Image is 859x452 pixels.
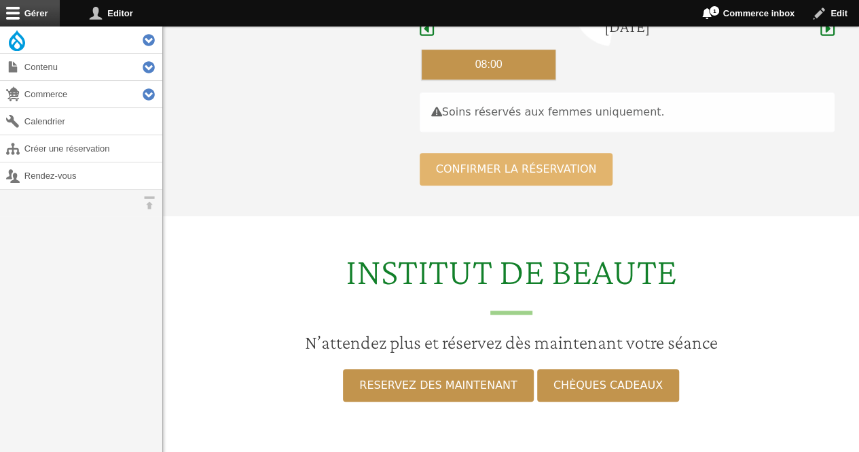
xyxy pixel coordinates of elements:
[420,92,835,132] div: Soins réservés aux femmes uniquement.
[709,5,720,16] span: 1
[604,17,650,37] h4: [DATE]
[537,369,679,402] a: CHÈQUES CADEAUX
[422,50,556,80] div: 08:00
[136,190,162,216] button: Orientation horizontale
[420,153,613,186] button: Confirmer la réservation
[171,249,851,315] h2: INSTITUT DE BEAUTE
[171,331,851,354] h3: N’attendez plus et réservez dès maintenant votre séance
[343,369,533,402] a: RESERVEZ DES MAINTENANT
